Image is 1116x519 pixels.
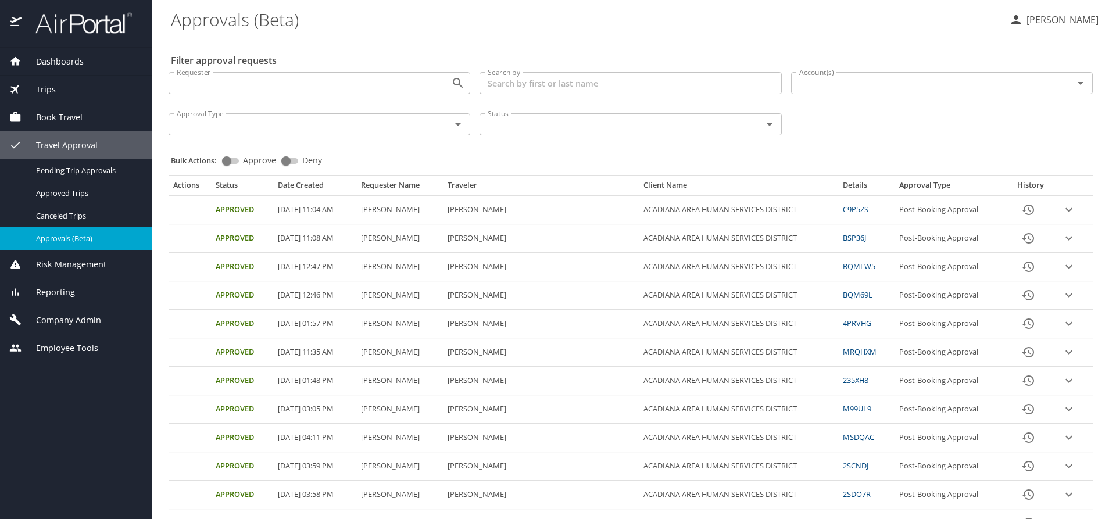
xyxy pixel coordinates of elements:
img: airportal-logo.png [23,12,132,34]
a: M99UL9 [843,403,871,414]
td: Approved [211,338,273,367]
a: BQM69L [843,289,872,300]
th: Date Created [273,180,356,195]
td: Approved [211,481,273,509]
td: Approved [211,452,273,481]
td: [PERSON_NAME] [443,224,639,253]
td: [DATE] 01:48 PM [273,367,356,395]
th: Details [838,180,895,195]
td: [PERSON_NAME] [356,310,443,338]
td: [PERSON_NAME] [443,253,639,281]
a: MSDQAC [843,432,874,442]
td: [PERSON_NAME] [443,367,639,395]
span: Risk Management [22,258,106,271]
button: History [1014,196,1042,224]
td: ACADIANA AREA HUMAN SERVICES DISTRICT [639,224,838,253]
button: History [1014,452,1042,480]
td: [PERSON_NAME] [443,196,639,224]
td: [PERSON_NAME] [443,338,639,367]
td: Approved [211,424,273,452]
span: Dashboards [22,55,84,68]
p: Bulk Actions: [171,155,226,166]
button: expand row [1060,372,1078,389]
td: Post-Booking Approval [895,196,1006,224]
span: Approved Trips [36,188,138,199]
button: History [1014,224,1042,252]
span: Deny [302,156,322,164]
td: Approved [211,310,273,338]
h1: Approvals (Beta) [171,1,1000,37]
td: [PERSON_NAME] [356,338,443,367]
a: C9P5ZS [843,204,868,214]
button: [PERSON_NAME] [1004,9,1103,30]
span: Canceled Trips [36,210,138,221]
td: Post-Booking Approval [895,452,1006,481]
button: expand row [1060,315,1078,332]
button: expand row [1060,457,1078,475]
button: expand row [1060,287,1078,304]
th: Client Name [639,180,838,195]
td: Post-Booking Approval [895,367,1006,395]
td: [DATE] 03:58 PM [273,481,356,509]
span: Trips [22,83,56,96]
button: expand row [1060,429,1078,446]
td: ACADIANA AREA HUMAN SERVICES DISTRICT [639,452,838,481]
a: 2SDO7R [843,489,871,499]
button: History [1014,338,1042,366]
th: History [1006,180,1056,195]
td: ACADIANA AREA HUMAN SERVICES DISTRICT [639,481,838,509]
button: expand row [1060,343,1078,361]
td: [PERSON_NAME] [443,481,639,509]
th: Traveler [443,180,639,195]
p: [PERSON_NAME] [1023,13,1099,27]
td: [PERSON_NAME] [356,224,443,253]
td: [PERSON_NAME] [443,310,639,338]
button: expand row [1060,400,1078,418]
td: [PERSON_NAME] [356,395,443,424]
td: [DATE] 12:47 PM [273,253,356,281]
td: Approved [211,395,273,424]
td: Post-Booking Approval [895,224,1006,253]
td: [PERSON_NAME] [443,395,639,424]
td: Approved [211,253,273,281]
td: Approved [211,196,273,224]
td: [DATE] 04:11 PM [273,424,356,452]
td: Post-Booking Approval [895,424,1006,452]
span: Approve [243,156,276,164]
a: BSP36J [843,232,866,243]
td: Post-Booking Approval [895,395,1006,424]
button: Open [450,116,466,133]
input: Search by first or last name [480,72,781,94]
span: Pending Trip Approvals [36,165,138,176]
span: Travel Approval [22,139,98,152]
button: History [1014,253,1042,281]
a: BQMLW5 [843,261,875,271]
td: ACADIANA AREA HUMAN SERVICES DISTRICT [639,338,838,367]
button: expand row [1060,201,1078,219]
td: Post-Booking Approval [895,481,1006,509]
td: [DATE] 11:08 AM [273,224,356,253]
td: Post-Booking Approval [895,338,1006,367]
td: [PERSON_NAME] [356,424,443,452]
td: [DATE] 01:57 PM [273,310,356,338]
td: ACADIANA AREA HUMAN SERVICES DISTRICT [639,424,838,452]
img: icon-airportal.png [10,12,23,34]
td: Post-Booking Approval [895,281,1006,310]
td: Approved [211,281,273,310]
td: [PERSON_NAME] [443,424,639,452]
a: MRQHXM [843,346,877,357]
button: History [1014,281,1042,309]
span: Employee Tools [22,342,98,355]
td: [PERSON_NAME] [356,253,443,281]
td: ACADIANA AREA HUMAN SERVICES DISTRICT [639,253,838,281]
span: Reporting [22,286,75,299]
a: 2SCNDJ [843,460,868,471]
span: Book Travel [22,111,83,124]
button: History [1014,481,1042,509]
th: Approval Type [895,180,1006,195]
button: expand row [1060,258,1078,275]
td: Post-Booking Approval [895,310,1006,338]
button: History [1014,310,1042,338]
span: Approvals (Beta) [36,233,138,244]
td: Approved [211,367,273,395]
